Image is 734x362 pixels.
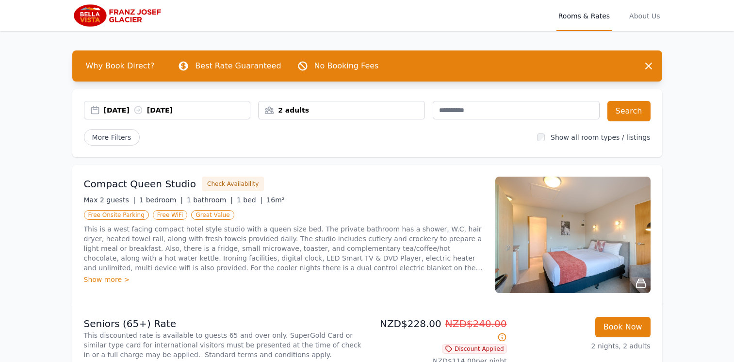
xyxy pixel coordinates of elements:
label: Show all room types / listings [551,133,650,141]
span: Great Value [191,210,234,220]
p: This is a west facing compact hotel style studio with a queen size bed. The private bathroom has ... [84,224,484,273]
span: NZD$240.00 [445,318,507,329]
h3: Compact Queen Studio [84,177,196,191]
span: 1 bedroom | [139,196,183,204]
button: Search [607,101,651,121]
span: More Filters [84,129,140,146]
span: Why Book Direct? [78,56,163,76]
div: [DATE] [DATE] [104,105,250,115]
p: This discounted rate is available to guests 65 and over only. SuperGold Card or similar type card... [84,330,363,360]
p: Best Rate Guaranteed [195,60,281,72]
span: 16m² [266,196,284,204]
p: Seniors (65+) Rate [84,317,363,330]
p: No Booking Fees [314,60,379,72]
span: Free WiFi [153,210,188,220]
span: Discount Applied [442,344,507,354]
span: 1 bathroom | [187,196,233,204]
p: NZD$228.00 [371,317,507,344]
button: Book Now [595,317,651,337]
button: Check Availability [202,177,264,191]
span: Free Onsite Parking [84,210,149,220]
img: Bella Vista Franz Josef Glacier [72,4,165,27]
p: 2 nights, 2 adults [515,341,651,351]
div: Show more > [84,275,484,284]
span: Max 2 guests | [84,196,136,204]
div: 2 adults [259,105,424,115]
span: 1 bed | [237,196,262,204]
